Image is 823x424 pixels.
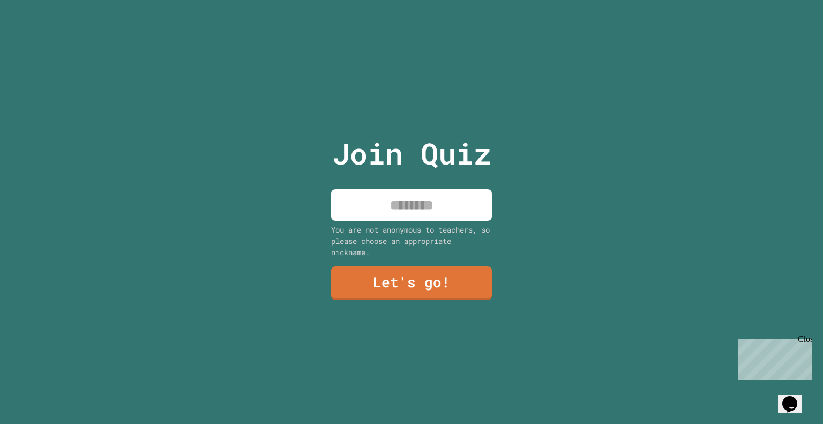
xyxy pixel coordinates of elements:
[778,381,812,413] iframe: chat widget
[4,4,74,68] div: Chat with us now!Close
[331,266,492,300] a: Let's go!
[734,334,812,380] iframe: chat widget
[332,131,491,176] p: Join Quiz
[331,224,492,258] div: You are not anonymous to teachers, so please choose an appropriate nickname.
